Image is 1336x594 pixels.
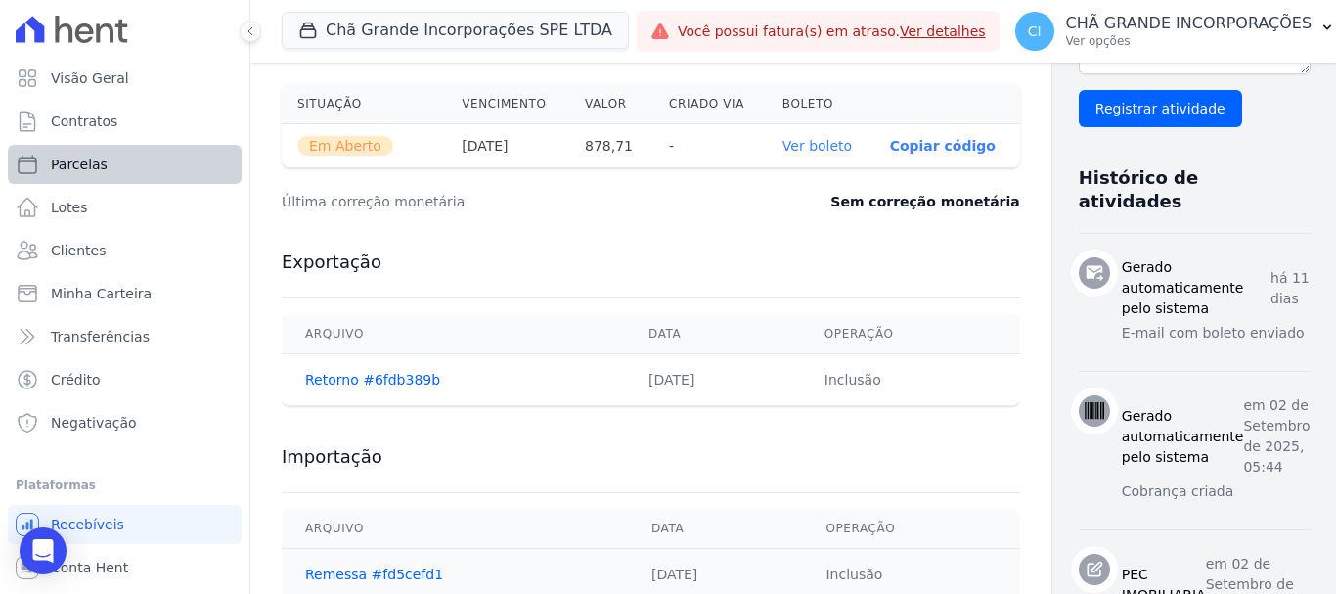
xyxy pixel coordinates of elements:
[900,23,986,39] a: Ver detalhes
[282,12,629,49] button: Chã Grande Incorporações SPE LTDA
[51,112,117,131] span: Contratos
[51,370,101,389] span: Crédito
[653,84,767,124] th: Criado via
[51,558,128,577] span: Conta Hent
[51,327,150,346] span: Transferências
[890,138,996,154] button: Copiar código
[801,354,1020,406] td: Inclusão
[767,84,874,124] th: Boleto
[282,445,1020,469] h3: Importação
[569,124,653,168] th: 878,71
[653,124,767,168] th: -
[8,188,242,227] a: Lotes
[51,515,124,534] span: Recebíveis
[801,314,1020,354] th: Operação
[282,192,718,211] dt: Última correção monetária
[1270,268,1310,309] p: há 11 dias
[678,22,986,42] span: Você possui fatura(s) em atraso.
[297,136,393,156] span: Em Aberto
[282,314,625,354] th: Arquivo
[625,354,801,406] td: [DATE]
[1122,481,1311,502] p: Cobrança criada
[1122,406,1244,468] h3: Gerado automaticamente pelo sistema
[1066,14,1313,33] p: CHÃ GRANDE INCORPORAÇÕES
[51,241,106,260] span: Clientes
[20,527,67,574] div: Open Intercom Messenger
[628,509,803,549] th: Data
[1079,166,1295,213] h3: Histórico de atividades
[51,155,108,174] span: Parcelas
[16,474,234,497] div: Plataformas
[282,251,1020,274] h3: Exportação
[51,69,129,88] span: Visão Geral
[305,567,443,582] a: Remessa #fd5cefd1
[1066,33,1313,49] p: Ver opções
[625,314,801,354] th: Data
[782,138,852,154] a: Ver boleto
[282,509,628,549] th: Arquivo
[1079,90,1242,127] input: Registrar atividade
[830,192,1019,211] dd: Sem correção monetária
[8,360,242,399] a: Crédito
[51,284,152,303] span: Minha Carteira
[8,231,242,270] a: Clientes
[282,84,446,124] th: Situação
[8,403,242,442] a: Negativação
[1122,257,1270,319] h3: Gerado automaticamente pelo sistema
[1122,323,1311,343] p: E-mail com boleto enviado
[8,145,242,184] a: Parcelas
[8,548,242,587] a: Conta Hent
[8,317,242,356] a: Transferências
[51,198,88,217] span: Lotes
[8,59,242,98] a: Visão Geral
[569,84,653,124] th: Valor
[305,372,440,388] a: Retorno #6fdb389b
[802,509,1019,549] th: Operação
[446,84,569,124] th: Vencimento
[1243,395,1310,478] p: em 02 de Setembro de 2025, 05:44
[446,124,569,168] th: [DATE]
[8,505,242,544] a: Recebíveis
[51,413,137,433] span: Negativação
[1028,24,1042,38] span: CI
[8,274,242,313] a: Minha Carteira
[8,102,242,141] a: Contratos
